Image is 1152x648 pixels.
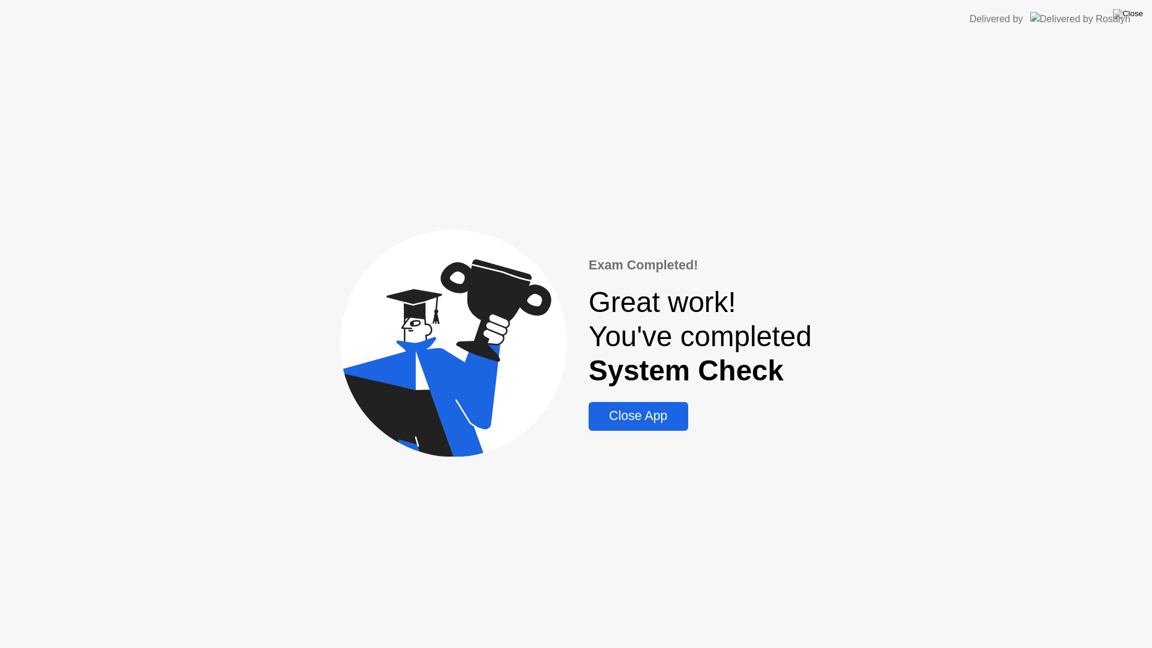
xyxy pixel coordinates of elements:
[1030,12,1130,26] img: Delivered by Rosalyn
[1113,9,1143,19] img: Close
[592,409,684,424] div: Close App
[589,256,812,275] div: Exam Completed!
[589,402,688,431] button: Close App
[589,285,812,388] div: Great work! You've completed
[589,355,784,386] b: System Check
[970,12,1023,26] div: Delivered by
